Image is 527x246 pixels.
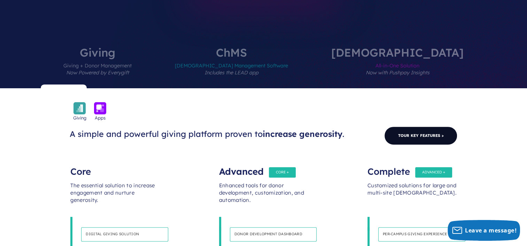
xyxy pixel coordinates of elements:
[95,114,106,121] span: Apps
[331,58,464,88] span: All-in-One Solution
[310,47,485,88] label: [DEMOGRAPHIC_DATA]
[73,102,86,114] img: icon_giving-bckgrnd-600x600-1.png
[70,161,160,175] div: Core
[448,220,520,241] button: Leave a message!
[73,114,86,121] span: Giving
[94,102,106,114] img: icon_apps-bckgrnd-600x600-1.png
[66,69,129,76] em: Now Powered by Everygift
[263,129,342,139] span: increase generosity
[70,129,351,139] h3: A simple and powerful giving platform proven to .
[175,58,288,88] span: [DEMOGRAPHIC_DATA] Management Software
[154,47,309,88] label: ChMS
[81,227,168,241] h4: Digital giving solution
[230,227,317,241] h4: Donor development dashboard
[465,227,517,234] span: Leave a message!
[367,175,457,217] div: Customized solutions for large and multi-site [DEMOGRAPHIC_DATA].
[367,161,457,175] div: Complete
[366,69,429,76] em: Now with Pushpay Insights
[63,58,132,88] span: Giving + Donor Management
[70,175,160,217] div: The essential solution to increase engagement and nurture generosity.
[42,47,153,88] label: Giving
[384,126,457,145] a: Tour Key Features >
[378,227,465,241] h4: Per-Campus giving experience
[219,161,308,175] div: Advanced
[204,69,258,76] em: Includes the LEAD app
[219,175,308,217] div: Enhanced tools for donor development, customization, and automation.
